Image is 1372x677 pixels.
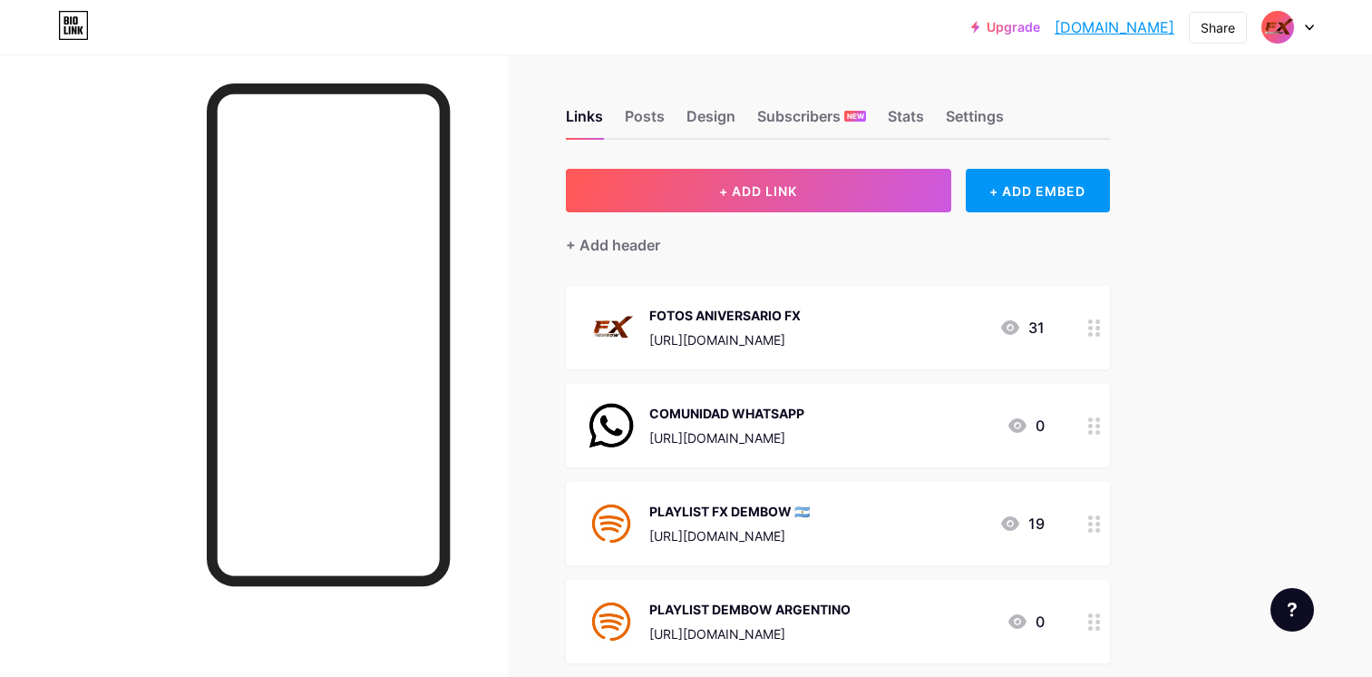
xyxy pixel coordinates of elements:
img: FOTOS ANIVERSARIO FX [588,304,635,351]
div: [URL][DOMAIN_NAME] [649,330,801,349]
div: COMUNIDAD WHATSAPP [649,404,804,423]
div: + ADD EMBED [966,169,1110,212]
a: Upgrade [971,20,1040,34]
img: fxdembow [1260,10,1295,44]
img: PLAYLIST FX DEMBOW 🇦🇷 [588,500,635,547]
img: PLAYLIST DEMBOW ARGENTINO [588,598,635,645]
div: 31 [999,317,1045,338]
div: [URL][DOMAIN_NAME] [649,624,851,643]
div: Share [1201,18,1235,37]
div: PLAYLIST DEMBOW ARGENTINO [649,600,851,619]
div: Subscribers [757,105,866,138]
a: [DOMAIN_NAME] [1055,16,1174,38]
button: + ADD LINK [566,169,951,212]
div: [URL][DOMAIN_NAME] [649,428,804,447]
div: 0 [1007,415,1045,437]
img: COMUNIDAD WHATSAPP [588,402,635,449]
div: Design [686,105,735,138]
div: + Add header [566,234,660,256]
div: Settings [946,105,1004,138]
span: NEW [847,111,864,122]
div: PLAYLIST FX DEMBOW 🇦🇷 [649,502,810,521]
div: [URL][DOMAIN_NAME] [649,526,810,545]
span: + ADD LINK [719,183,797,199]
div: FOTOS ANIVERSARIO FX [649,306,801,325]
div: 19 [999,513,1045,535]
div: Posts [625,105,665,138]
div: Links [566,105,603,138]
div: Stats [888,105,924,138]
div: 0 [1007,611,1045,633]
